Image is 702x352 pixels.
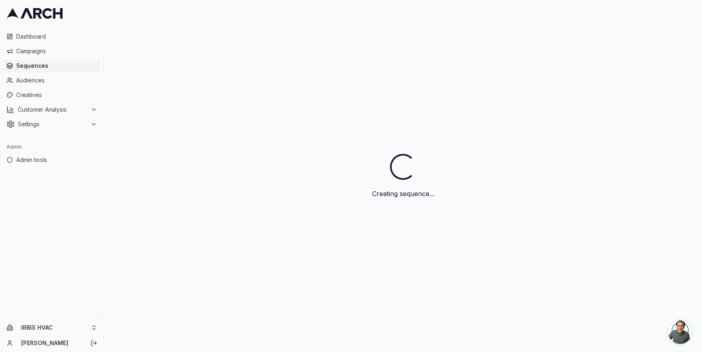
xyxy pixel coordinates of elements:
span: Settings [18,120,87,128]
button: IRBIS HVAC [3,321,100,334]
span: Audiences [16,76,97,84]
button: Customer Analysis [3,103,100,116]
span: Admin tools [16,156,97,164]
div: Admin [3,140,100,153]
a: Creatives [3,89,100,101]
button: Log out [88,337,100,349]
a: Open chat [668,320,692,344]
span: Dashboard [16,32,97,41]
p: Creating sequence... [372,189,434,199]
span: IRBIS HVAC [21,324,87,331]
a: Campaigns [3,45,100,58]
span: Campaigns [16,47,97,55]
a: Audiences [3,74,100,87]
a: Admin tools [3,153,100,166]
a: Sequences [3,59,100,72]
span: Sequences [16,62,97,70]
a: Dashboard [3,30,100,43]
button: Settings [3,118,100,131]
span: Creatives [16,91,97,99]
a: [PERSON_NAME] [21,339,82,347]
span: Customer Analysis [18,106,87,114]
